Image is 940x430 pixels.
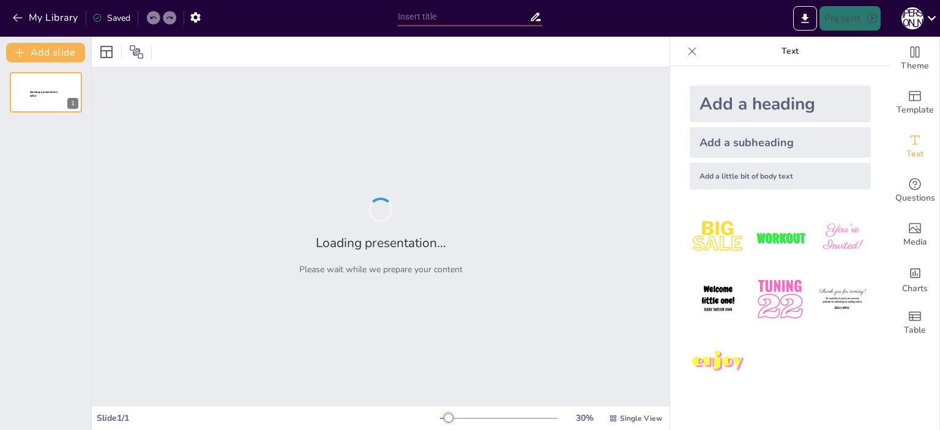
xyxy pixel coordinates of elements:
[129,45,144,59] span: Position
[690,163,871,190] div: Add a little bit of body text
[752,209,808,266] img: 2.jpeg
[10,72,82,113] div: 1
[570,412,599,424] div: 30 %
[901,6,923,31] button: А [PERSON_NAME]
[67,98,78,109] div: 1
[620,413,662,423] span: Single View
[690,333,747,390] img: 7.jpeg
[702,37,878,66] p: Text
[690,127,871,158] div: Add a subheading
[897,103,934,117] span: Template
[890,257,939,301] div: Add charts and graphs
[97,412,440,424] div: Slide 1 / 1
[398,8,529,26] input: Insert title
[906,147,923,161] span: Text
[690,86,871,122] div: Add a heading
[299,264,463,275] p: Please wait while we prepare your content
[316,234,446,251] h2: Loading presentation...
[690,209,747,266] img: 1.jpeg
[9,8,83,28] button: My Library
[890,213,939,257] div: Add images, graphics, shapes or video
[904,324,926,337] span: Table
[903,235,927,249] span: Media
[752,271,808,328] img: 5.jpeg
[793,6,817,31] button: Export to PowerPoint
[890,125,939,169] div: Add text boxes
[97,42,116,62] div: Layout
[30,91,58,97] span: Sendsteps presentation editor
[814,271,871,328] img: 6.jpeg
[890,81,939,125] div: Add ready made slides
[895,191,935,205] span: Questions
[890,169,939,213] div: Get real-time input from your audience
[901,7,923,29] div: А [PERSON_NAME]
[814,209,871,266] img: 3.jpeg
[901,59,929,73] span: Theme
[690,271,747,328] img: 4.jpeg
[890,37,939,81] div: Change the overall theme
[92,12,130,24] div: Saved
[819,6,881,31] button: Present
[890,301,939,345] div: Add a table
[6,43,85,62] button: Add slide
[902,282,928,295] span: Charts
